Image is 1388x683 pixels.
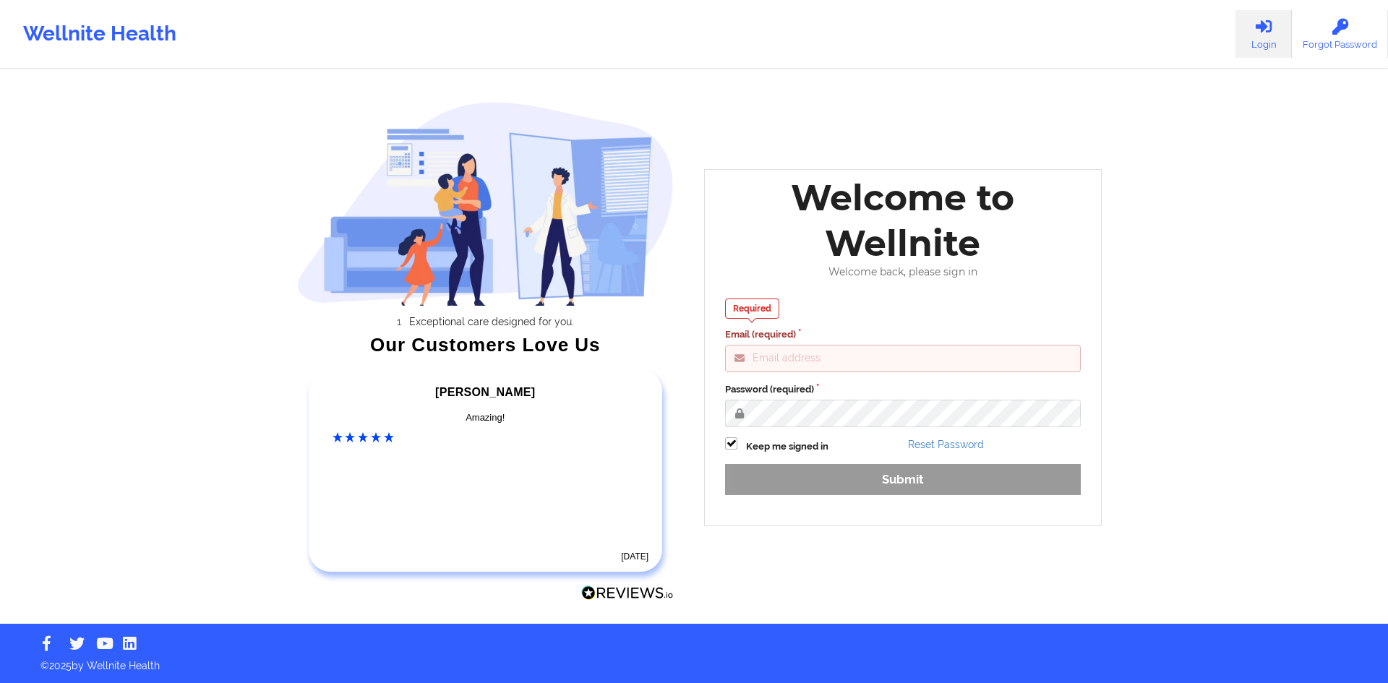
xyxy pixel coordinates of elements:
[581,585,674,604] a: Reviews.io Logo
[725,345,1081,372] input: Email address
[715,175,1091,266] div: Welcome to Wellnite
[435,386,535,398] span: [PERSON_NAME]
[1292,10,1388,58] a: Forgot Password
[725,382,1081,397] label: Password (required)
[725,327,1081,342] label: Email (required)
[1235,10,1292,58] a: Login
[309,316,674,327] li: Exceptional care designed for you.
[908,439,984,450] a: Reset Password
[715,266,1091,278] div: Welcome back, please sign in
[333,411,639,425] div: Amazing!
[581,585,674,601] img: Reviews.io Logo
[725,298,779,319] div: Required
[297,101,674,306] img: wellnite-auth-hero_200.c722682e.png
[621,551,648,562] time: [DATE]
[30,648,1358,673] p: © 2025 by Wellnite Health
[297,338,674,352] div: Our Customers Love Us
[746,439,828,454] label: Keep me signed in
